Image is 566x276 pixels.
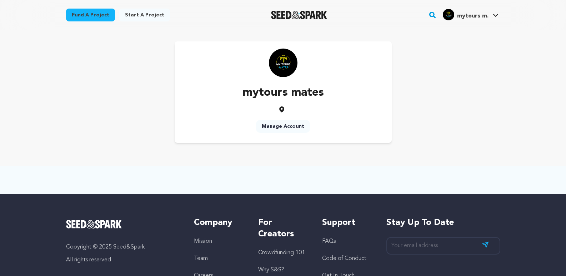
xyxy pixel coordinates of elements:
[66,220,180,229] a: Seed&Spark Homepage
[443,9,489,20] div: mytours m.'s Profile
[322,217,372,229] h5: Support
[386,237,500,255] input: Your email address
[256,120,310,133] a: Manage Account
[66,9,115,21] a: Fund a project
[66,243,180,251] p: Copyright © 2025 Seed&Spark
[66,256,180,264] p: All rights reserved
[242,84,324,101] p: mytours mates
[322,256,366,261] a: Code of Conduct
[194,256,208,261] a: Team
[66,220,122,229] img: Seed&Spark Logo
[269,49,297,77] img: https://seedandspark-static.s3.us-east-2.amazonaws.com/images/User/002/311/110/medium/ba28117eff0...
[194,217,244,229] h5: Company
[271,11,327,19] a: Seed&Spark Homepage
[457,13,489,19] span: mytours m.
[441,7,500,20] a: mytours m.'s Profile
[119,9,170,21] a: Start a project
[258,217,308,240] h5: For Creators
[441,7,500,22] span: mytours m.'s Profile
[443,9,454,20] img: ba28117eff007c0d.png
[194,239,212,244] a: Mission
[322,239,336,244] a: FAQs
[258,250,305,256] a: Crowdfunding 101
[271,11,327,19] img: Seed&Spark Logo Dark Mode
[258,267,284,273] a: Why S&S?
[386,217,500,229] h5: Stay up to date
